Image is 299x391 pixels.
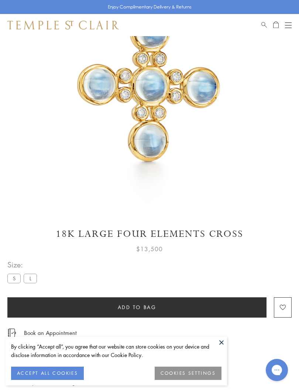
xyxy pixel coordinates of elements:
button: Open navigation [285,21,292,30]
h1: 18K Large Four Elements Cross [7,228,292,241]
img: icon_appointment.svg [7,329,16,337]
button: Add to bag [7,297,267,318]
label: S [7,274,21,283]
a: Book an Appointment [24,329,77,337]
div: By clicking “Accept all”, you agree that our website can store cookies on your device and disclos... [11,342,221,359]
span: Add to bag [118,303,157,311]
p: Enjoy Complimentary Delivery & Returns [108,3,192,11]
button: COOKIES SETTINGS [155,367,221,380]
button: ACCEPT ALL COOKIES [11,367,84,380]
iframe: Gorgias live chat messenger [262,356,292,384]
span: $13,500 [136,244,163,254]
a: Open Shopping Bag [273,21,279,30]
span: Size: [7,259,40,271]
label: L [24,274,37,283]
img: Temple St. Clair [7,21,119,30]
a: Search [261,21,267,30]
